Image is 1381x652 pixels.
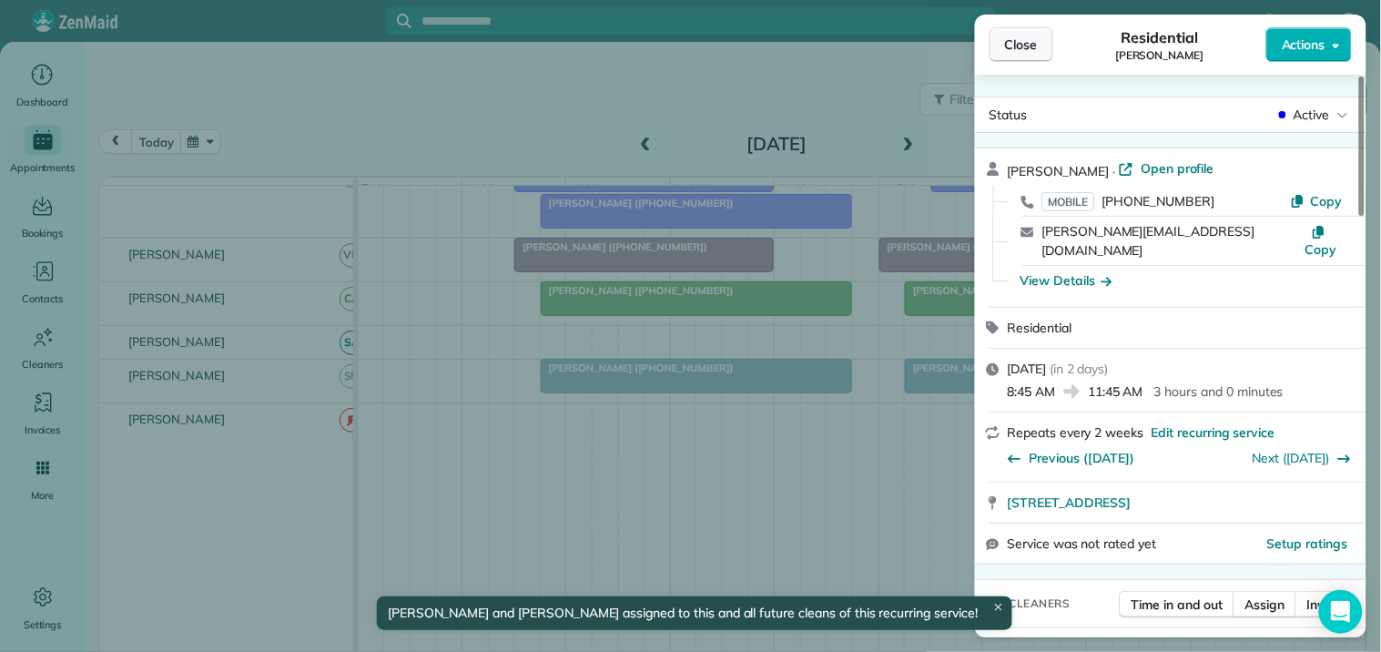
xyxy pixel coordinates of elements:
span: [PERSON_NAME] [1115,48,1204,63]
span: · [1110,164,1120,178]
button: Invite [1295,591,1352,618]
p: 3 hours and 0 minutes [1154,382,1284,401]
button: Close [990,27,1053,62]
div: [PERSON_NAME] and [PERSON_NAME] assigned to this and all future cleans of this recurring service! [377,596,1012,630]
button: Time in and out [1120,591,1235,618]
button: Copy [1300,222,1343,259]
span: [PHONE_NUMBER] [1102,193,1214,209]
button: View Details [1021,271,1112,290]
span: Invite [1307,596,1340,614]
span: Active [1294,106,1330,124]
button: Previous ([DATE]) [1008,449,1135,467]
a: [PERSON_NAME][EMAIL_ADDRESS][DOMAIN_NAME] [1042,223,1255,259]
span: Actions [1282,36,1325,54]
span: Status [990,107,1028,123]
span: MOBILE [1042,192,1095,211]
span: Repeats every 2 weeks [1008,424,1144,441]
span: Cleaners [1010,595,1071,613]
span: Copy [1311,193,1343,209]
button: Copy [1291,192,1343,210]
span: ( in 2 days ) [1051,361,1110,377]
span: Time in and out [1132,596,1224,614]
span: Residential [1122,26,1199,48]
span: Assign [1245,596,1285,614]
span: Setup ratings [1268,535,1349,552]
span: Close [1005,36,1038,54]
span: Copy [1305,241,1337,258]
div: Open Intercom Messenger [1319,590,1363,634]
span: 8:45 AM [1008,382,1056,401]
span: Service was not rated yet [1008,535,1157,554]
a: [STREET_ADDRESS] [1008,494,1356,512]
button: Setup ratings [1268,535,1349,553]
span: [PERSON_NAME] [1008,163,1110,179]
span: Previous ([DATE]) [1030,449,1135,467]
a: Next ([DATE]) [1254,450,1331,466]
span: [DATE] [1008,361,1047,377]
span: Edit recurring service [1152,423,1275,442]
span: 11:45 AM [1089,382,1144,401]
span: Open profile [1141,159,1214,178]
span: [STREET_ADDRESS] [1008,494,1132,512]
a: MOBILE[PHONE_NUMBER] [1042,192,1214,210]
button: Next ([DATE]) [1254,449,1353,467]
span: Residential [1008,320,1072,336]
a: Open profile [1119,159,1214,178]
button: Assign [1234,591,1297,618]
